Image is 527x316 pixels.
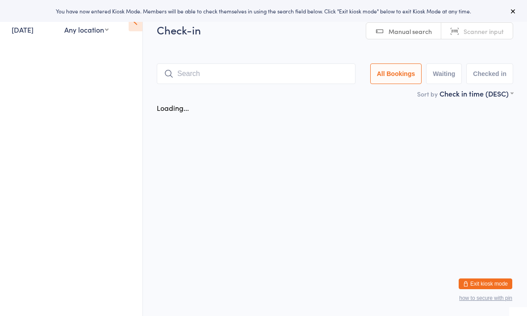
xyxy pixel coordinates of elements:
div: Any location [64,25,109,34]
button: All Bookings [370,63,422,84]
span: Scanner input [464,27,504,36]
label: Sort by [417,89,438,98]
button: Exit kiosk mode [459,278,512,289]
div: Loading... [157,103,189,113]
div: You have now entered Kiosk Mode. Members will be able to check themselves in using the search fie... [14,7,513,15]
button: how to secure with pin [459,295,512,301]
input: Search [157,63,356,84]
h2: Check-in [157,22,513,37]
a: [DATE] [12,25,33,34]
button: Waiting [426,63,462,84]
span: Manual search [389,27,432,36]
div: Check in time (DESC) [439,88,513,98]
button: Checked in [466,63,513,84]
